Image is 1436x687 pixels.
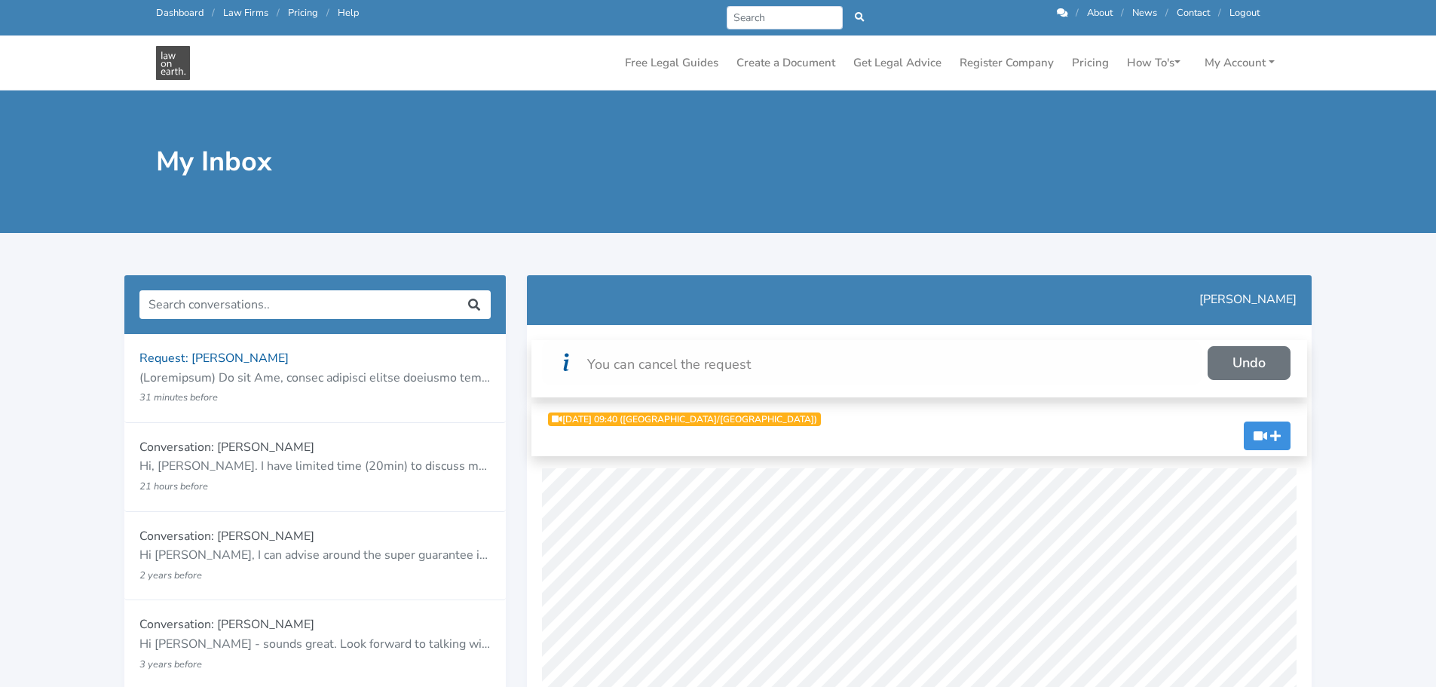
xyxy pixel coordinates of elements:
[557,349,751,376] div: You can cancel the request
[727,6,844,29] input: Search
[139,527,491,547] p: Conversation: [PERSON_NAME]
[1165,6,1168,20] span: /
[1229,6,1260,20] a: Logout
[847,48,948,78] a: Get Legal Advice
[1076,6,1079,20] span: /
[139,290,459,319] input: Search conversations..
[1121,48,1186,78] a: How To's
[1132,6,1157,20] a: News
[156,6,204,20] a: Dashboard
[139,658,202,671] small: 3 years before
[1199,48,1281,78] a: My Account
[1218,6,1221,20] span: /
[548,413,821,426] a: [DATE] 09:40 ([GEOGRAPHIC_DATA]/[GEOGRAPHIC_DATA])
[542,290,1297,310] p: [PERSON_NAME]
[139,569,202,582] small: 2 years before
[1066,48,1115,78] a: Pricing
[139,369,491,388] p: (Loremipsum) Do sit Ame, consec adipisci elitse doeiusmo tem incidi utlabor etdo MAG aliquae ad m...
[139,615,491,635] p: Conversation: [PERSON_NAME]
[1087,6,1113,20] a: About
[156,145,708,179] h1: My Inbox
[139,349,491,369] p: Request: [PERSON_NAME]
[730,48,841,78] a: Create a Document
[326,6,329,20] span: /
[223,6,268,20] a: Law Firms
[139,546,491,566] p: Hi [PERSON_NAME], I can advise around the super guarantee issues and whether you are an employee ...
[212,6,215,20] span: /
[139,457,491,477] p: Hi, [PERSON_NAME]. I have limited time (20min) to discuss my issues with you. I truly appreciate ...
[139,635,491,655] p: Hi [PERSON_NAME] - sounds great. Look forward to talking with you at 11am [DATE].
[156,46,190,80] img: Law On Earth
[124,512,507,601] a: Conversation: [PERSON_NAME] Hi [PERSON_NAME], I can advise around the super guarantee issues and ...
[139,391,218,404] small: 31 minutes before
[338,6,359,20] a: Help
[139,480,208,493] small: 21 hours before
[954,48,1060,78] a: Register Company
[1208,346,1291,380] a: Undo
[288,6,318,20] a: Pricing
[1177,6,1210,20] a: Contact
[124,423,507,512] a: Conversation: [PERSON_NAME] Hi, [PERSON_NAME]. I have limited time (20min) to discuss my issues w...
[1121,6,1124,20] span: /
[124,334,507,423] a: Request: [PERSON_NAME] (Loremipsum) Do sit Ame, consec adipisci elitse doeiusmo tem incidi utlabo...
[619,48,724,78] a: Free Legal Guides
[277,6,280,20] span: /
[139,438,491,458] p: Conversation: [PERSON_NAME]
